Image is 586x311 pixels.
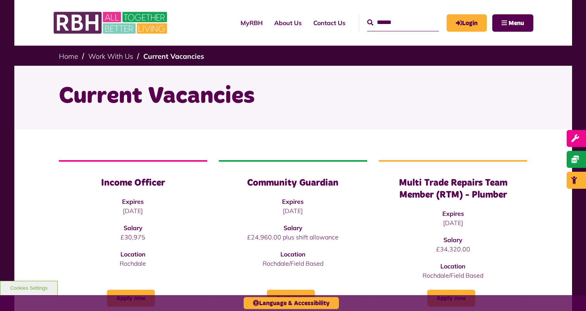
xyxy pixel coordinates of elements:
[74,206,192,215] p: [DATE]
[122,198,144,205] strong: Expires
[284,224,302,232] strong: Salary
[234,259,352,268] p: Rochdale/Field Based
[107,290,155,307] a: Apply now
[394,177,512,201] h3: Multi Trade Repairs Team Member (RTM) - Plumber
[234,177,352,189] h3: Community Guardian
[280,250,306,258] strong: Location
[268,12,308,33] a: About Us
[442,210,464,217] strong: Expires
[124,224,143,232] strong: Salary
[427,290,475,307] a: Apply now
[244,297,339,309] button: Language & Accessibility
[53,8,169,38] img: RBH
[440,262,466,270] strong: Location
[492,14,533,32] button: Navigation
[74,259,192,268] p: Rochdale
[59,81,528,111] h1: Current Vacancies
[394,218,512,227] p: [DATE]
[394,271,512,280] p: Rochdale/Field Based
[267,290,315,307] a: Apply now
[74,232,192,242] p: £30,975
[234,232,352,242] p: £24,960.00 plus shift allowance
[88,52,133,61] a: Work With Us
[394,244,512,254] p: £34,320.00
[509,20,524,26] span: Menu
[551,276,586,311] iframe: Netcall Web Assistant for live chat
[120,250,146,258] strong: Location
[143,52,204,61] a: Current Vacancies
[234,206,352,215] p: [DATE]
[308,12,351,33] a: Contact Us
[447,14,487,32] a: MyRBH
[282,198,304,205] strong: Expires
[443,236,462,244] strong: Salary
[235,12,268,33] a: MyRBH
[74,177,192,189] h3: Income Officer
[59,52,78,61] a: Home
